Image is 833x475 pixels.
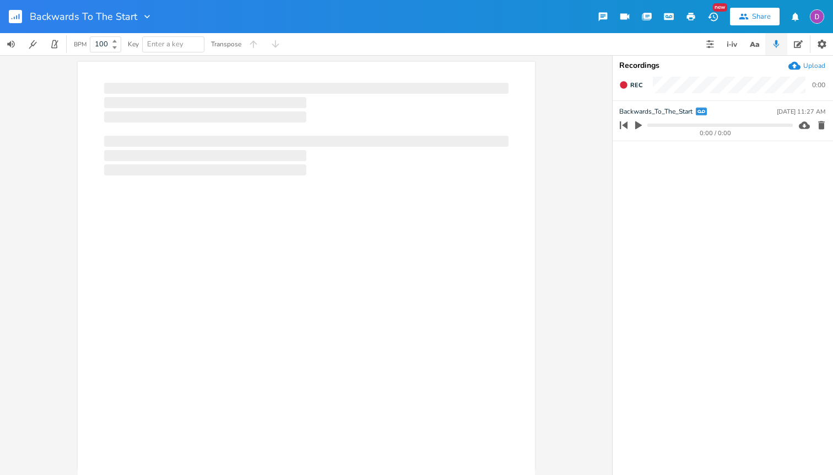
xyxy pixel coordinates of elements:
button: Upload [788,60,825,72]
span: Backwards_To_The_Start [619,106,693,117]
button: Rec [615,76,647,94]
div: 0:00 [812,82,825,88]
span: Enter a key [147,39,183,49]
div: Upload [803,61,825,70]
div: Recordings [619,62,826,70]
div: Key [128,41,139,47]
button: New [702,7,724,26]
div: [DATE] 11:27 AM [777,109,825,115]
div: BPM [74,41,86,47]
span: Backwards To The Start [30,12,137,22]
div: New [713,3,727,12]
div: Transpose [211,41,241,47]
img: Dylan [810,9,824,24]
div: 0:00 / 0:00 [639,130,793,136]
div: Share [752,12,771,22]
span: Rec [630,81,642,89]
button: Share [730,8,780,25]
